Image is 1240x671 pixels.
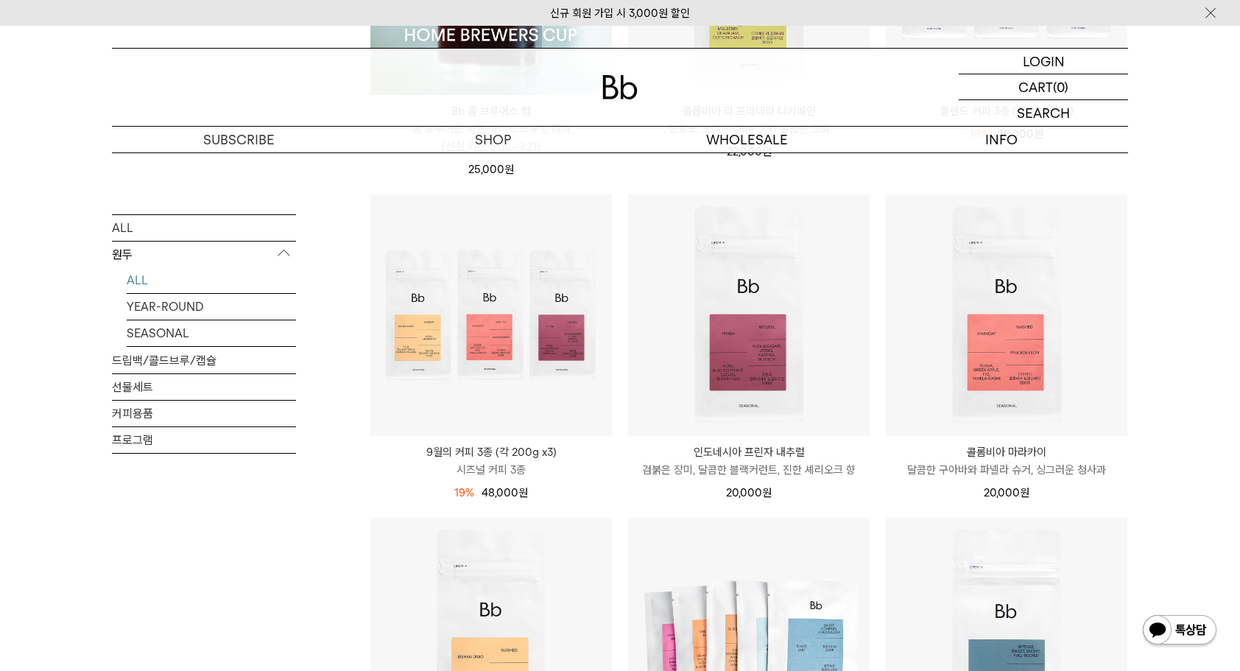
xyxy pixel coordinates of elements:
[620,127,874,152] p: WHOLESALE
[628,194,870,436] img: 인도네시아 프린자 내추럴
[628,443,870,479] a: 인도네시아 프린자 내추럴 검붉은 장미, 달콤한 블랙커런트, 진한 셰리오크 향
[959,49,1128,74] a: LOGIN
[727,145,772,158] span: 22,000
[370,443,612,461] p: 9월의 커피 3종 (각 200g x3)
[454,484,474,502] div: 19%
[112,347,296,373] a: 드립백/콜드브루/캡슐
[112,127,366,152] a: SUBSCRIBE
[874,127,1128,152] p: INFO
[1017,100,1070,126] p: SEARCH
[762,486,772,499] span: 원
[1020,486,1029,499] span: 원
[762,145,772,158] span: 원
[550,7,690,20] a: 신규 회원 가입 시 3,000원 할인
[886,443,1127,461] p: 콜롬비아 마라카이
[482,486,528,499] span: 48,000
[602,75,638,99] img: 로고
[1053,74,1068,99] p: (0)
[370,194,612,436] img: 9월의 커피 3종 (각 200g x3)
[127,293,296,319] a: YEAR-ROUND
[112,241,296,267] p: 원두
[127,320,296,345] a: SEASONAL
[628,461,870,479] p: 검붉은 장미, 달콤한 블랙커런트, 진한 셰리오크 향
[886,461,1127,479] p: 달콤한 구아바와 파넬라 슈거, 싱그러운 청사과
[1018,74,1053,99] p: CART
[1141,614,1218,649] img: 카카오톡 채널 1:1 채팅 버튼
[112,426,296,452] a: 프로그램
[886,443,1127,479] a: 콜롬비아 마라카이 달콤한 구아바와 파넬라 슈거, 싱그러운 청사과
[1023,49,1065,74] p: LOGIN
[370,443,612,479] a: 9월의 커피 3종 (각 200g x3) 시즈널 커피 3종
[112,373,296,399] a: 선물세트
[366,127,620,152] a: SHOP
[628,443,870,461] p: 인도네시아 프린자 내추럴
[886,194,1127,436] img: 콜롬비아 마라카이
[726,486,772,499] span: 20,000
[112,400,296,426] a: 커피용품
[984,486,1029,499] span: 20,000
[518,486,528,499] span: 원
[112,214,296,240] a: ALL
[504,163,514,176] span: 원
[468,163,514,176] span: 25,000
[959,74,1128,100] a: CART (0)
[127,267,296,292] a: ALL
[370,461,612,479] p: 시즈널 커피 3종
